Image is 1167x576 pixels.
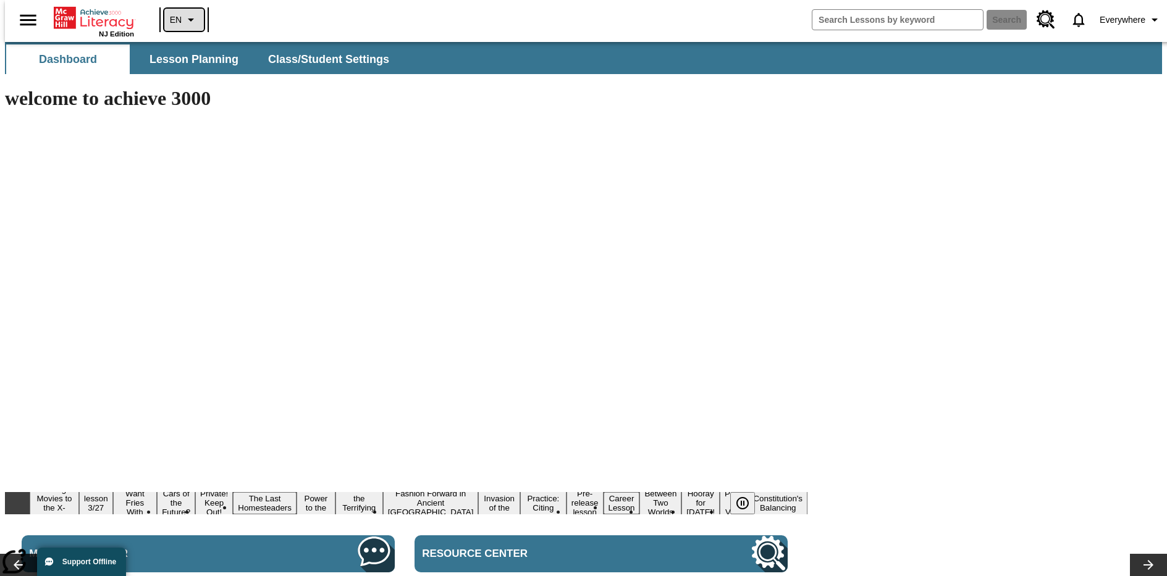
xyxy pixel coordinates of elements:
button: Slide 14 Between Two Worlds [639,487,681,519]
a: Message Center [22,535,395,572]
button: Slide 16 Point of View [720,487,748,519]
button: Slide 4 Cars of the Future? [157,487,195,519]
span: EN [170,14,182,27]
button: Slide 12 Pre-release lesson [567,487,604,519]
a: Resource Center, Will open in new tab [415,535,788,572]
button: Dashboard [6,44,130,74]
input: search field [812,10,983,30]
button: Slide 5 Private! Keep Out! [195,487,233,519]
a: Resource Center, Will open in new tab [1029,3,1063,36]
button: Language: EN, Select a language [164,9,204,31]
button: Slide 11 Mixed Practice: Citing Evidence [520,483,567,524]
button: Profile/Settings [1095,9,1167,31]
button: Slide 7 Solar Power to the People [297,483,335,524]
span: Message Center [29,548,256,560]
div: Pause [730,492,767,514]
button: Pause [730,492,755,514]
span: NJ Edition [99,30,134,38]
a: Notifications [1063,4,1095,36]
button: Support Offline [37,548,126,576]
button: Slide 3 Do You Want Fries With That? [113,478,158,528]
button: Lesson carousel, Next [1130,554,1167,576]
button: Slide 13 Career Lesson [604,492,640,514]
button: Slide 6 The Last Homesteaders [233,492,297,514]
div: Home [54,4,134,38]
span: Resource Center [422,548,649,560]
button: Slide 1 Taking Movies to the X-Dimension [30,483,79,524]
span: Support Offline [62,557,116,566]
button: Slide 9 Fashion Forward in Ancient Rome [383,487,479,519]
button: Slide 8 Attack of the Terrifying Tomatoes [335,483,383,524]
span: Everywhere [1100,14,1145,27]
div: SubNavbar [5,44,400,74]
div: SubNavbar [5,42,1162,74]
button: Open side menu [10,2,46,38]
h1: welcome to achieve 3000 [5,87,807,110]
button: Slide 2 Test lesson 3/27 en [79,483,113,524]
a: Home [54,6,134,30]
button: Lesson Planning [132,44,256,74]
button: Slide 17 The Constitution's Balancing Act [748,483,807,524]
button: Slide 15 Hooray for Constitution Day! [681,487,720,519]
button: Class/Student Settings [258,44,399,74]
button: Slide 10 The Invasion of the Free CD [478,483,520,524]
